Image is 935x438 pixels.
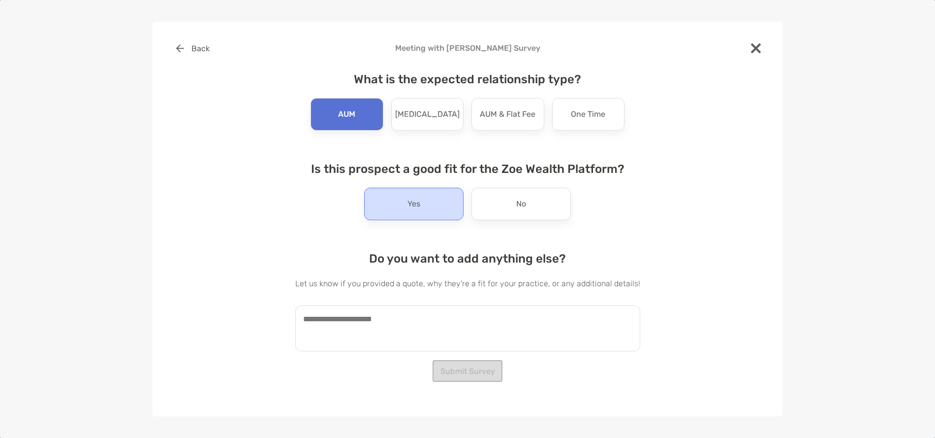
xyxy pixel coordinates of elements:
[295,162,640,176] h4: Is this prospect a good fit for the Zoe Wealth Platform?
[168,43,767,53] h4: Meeting with [PERSON_NAME] Survey
[295,252,640,266] h4: Do you want to add anything else?
[338,106,355,122] p: AUM
[168,37,217,59] button: Back
[176,44,184,52] img: button icon
[407,196,420,212] p: Yes
[571,106,605,122] p: One Time
[480,106,535,122] p: AUM & Flat Fee
[516,196,526,212] p: No
[395,106,460,122] p: [MEDICAL_DATA]
[751,43,761,53] img: close modal
[295,277,640,290] p: Let us know if you provided a quote, why they're a fit for your practice, or any additional details!
[295,72,640,86] h4: What is the expected relationship type?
